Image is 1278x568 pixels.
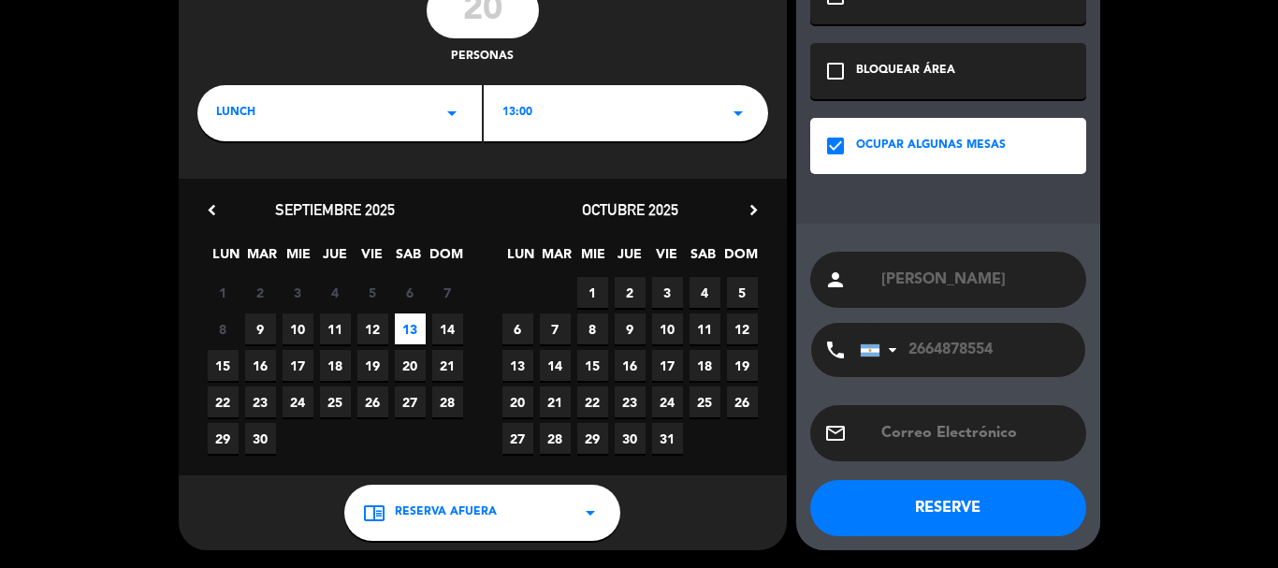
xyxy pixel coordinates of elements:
[577,423,608,454] span: 29
[577,386,608,417] span: 22
[275,200,395,219] span: septiembre 2025
[451,48,514,66] span: personas
[652,350,683,381] span: 17
[540,386,571,417] span: 21
[690,313,720,344] span: 11
[879,420,1072,446] input: Correo Electrónico
[824,269,847,291] i: person
[283,277,313,308] span: 3
[856,137,1006,155] div: OCUPAR ALGUNAS MESAS
[577,350,608,381] span: 15
[245,423,276,454] span: 30
[582,200,678,219] span: octubre 2025
[824,422,847,444] i: email
[615,423,646,454] span: 30
[860,323,1066,377] input: Teléfono
[542,243,573,274] span: MAR
[615,350,646,381] span: 16
[441,102,463,124] i: arrow_drop_down
[652,313,683,344] span: 10
[540,350,571,381] span: 14
[432,277,463,308] span: 7
[208,313,239,344] span: 8
[615,243,646,274] span: JUE
[690,277,720,308] span: 4
[432,350,463,381] span: 21
[652,277,683,308] span: 3
[577,277,608,308] span: 1
[357,277,388,308] span: 5
[357,350,388,381] span: 19
[283,243,314,274] span: MIE
[320,313,351,344] span: 11
[727,313,758,344] span: 12
[208,350,239,381] span: 15
[615,386,646,417] span: 23
[727,386,758,417] span: 26
[245,386,276,417] span: 23
[577,313,608,344] span: 8
[724,243,755,274] span: DOM
[651,243,682,274] span: VIE
[395,386,426,417] span: 27
[393,243,424,274] span: SAB
[652,386,683,417] span: 24
[395,277,426,308] span: 6
[395,503,497,522] span: RESERVA AFUERA
[283,350,313,381] span: 17
[579,502,602,524] i: arrow_drop_down
[320,243,351,274] span: JUE
[690,386,720,417] span: 25
[432,386,463,417] span: 28
[363,502,385,524] i: chrome_reader_mode
[320,277,351,308] span: 4
[357,386,388,417] span: 26
[744,200,763,220] i: chevron_right
[320,350,351,381] span: 18
[202,200,222,220] i: chevron_left
[395,313,426,344] span: 13
[861,324,904,376] div: Argentina: +54
[578,243,609,274] span: MIE
[208,277,239,308] span: 1
[216,104,255,123] span: lunch
[824,135,847,157] i: check_box
[395,350,426,381] span: 20
[727,277,758,308] span: 5
[505,243,536,274] span: LUN
[245,350,276,381] span: 16
[429,243,460,274] span: DOM
[283,386,313,417] span: 24
[688,243,719,274] span: SAB
[502,313,533,344] span: 6
[283,313,313,344] span: 10
[727,350,758,381] span: 19
[540,423,571,454] span: 28
[824,60,847,82] i: check_box_outline_blank
[432,313,463,344] span: 14
[247,243,278,274] span: MAR
[502,350,533,381] span: 13
[652,423,683,454] span: 31
[208,423,239,454] span: 29
[727,102,749,124] i: arrow_drop_down
[540,313,571,344] span: 7
[856,62,955,80] div: BLOQUEAR ÁREA
[502,423,533,454] span: 27
[208,386,239,417] span: 22
[245,277,276,308] span: 2
[879,267,1072,293] input: Nombre
[502,386,533,417] span: 20
[356,243,387,274] span: VIE
[810,480,1086,536] button: RESERVE
[502,104,532,123] span: 13:00
[615,277,646,308] span: 2
[690,350,720,381] span: 18
[245,313,276,344] span: 9
[320,386,351,417] span: 25
[615,313,646,344] span: 9
[824,339,847,361] i: phone
[357,313,388,344] span: 12
[211,243,241,274] span: LUN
